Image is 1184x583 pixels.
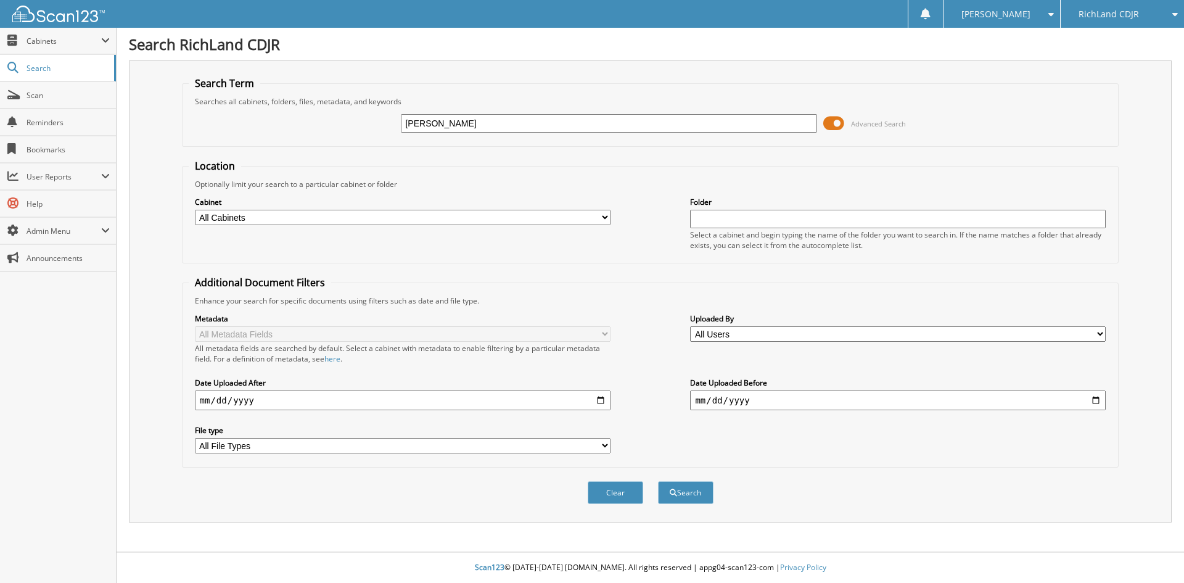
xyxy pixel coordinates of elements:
[690,391,1106,410] input: end
[189,76,260,90] legend: Search Term
[851,119,906,128] span: Advanced Search
[690,197,1106,207] label: Folder
[780,562,826,573] a: Privacy Policy
[658,481,713,504] button: Search
[690,313,1106,324] label: Uploaded By
[117,553,1184,583] div: © [DATE]-[DATE] [DOMAIN_NAME]. All rights reserved | appg04-scan123-com |
[475,562,504,573] span: Scan123
[27,117,110,128] span: Reminders
[27,226,101,236] span: Admin Menu
[1122,524,1184,583] iframe: Chat Widget
[195,343,610,364] div: All metadata fields are searched by default. Select a cabinet with metadata to enable filtering b...
[27,172,101,182] span: User Reports
[195,425,610,436] label: File type
[27,253,110,263] span: Announcements
[195,197,610,207] label: Cabinet
[189,179,1112,189] div: Optionally limit your search to a particular cabinet or folder
[189,276,331,289] legend: Additional Document Filters
[27,199,110,209] span: Help
[195,313,610,324] label: Metadata
[27,36,101,46] span: Cabinets
[195,378,610,388] label: Date Uploaded After
[195,391,610,410] input: start
[27,63,108,73] span: Search
[27,144,110,155] span: Bookmarks
[690,378,1106,388] label: Date Uploaded Before
[189,296,1112,306] div: Enhance your search for specific documents using filters such as date and file type.
[129,34,1172,54] h1: Search RichLand CDJR
[27,90,110,101] span: Scan
[12,6,105,22] img: scan123-logo-white.svg
[1079,10,1139,18] span: RichLand CDJR
[690,229,1106,250] div: Select a cabinet and begin typing the name of the folder you want to search in. If the name match...
[324,354,340,364] a: here
[588,481,643,504] button: Clear
[189,96,1112,107] div: Searches all cabinets, folders, files, metadata, and keywords
[961,10,1030,18] span: [PERSON_NAME]
[189,159,241,173] legend: Location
